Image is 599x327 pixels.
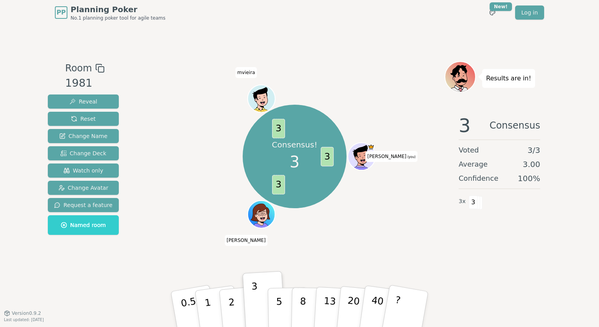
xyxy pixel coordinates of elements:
span: Last updated: [DATE] [4,318,44,322]
span: Reveal [69,98,97,105]
span: Change Deck [60,149,106,157]
span: Version 0.9.2 [12,310,41,316]
span: 3 [469,196,478,209]
span: Change Avatar [58,184,109,192]
button: Change Name [48,129,119,143]
button: Named room [48,215,119,235]
span: Named room [61,221,106,229]
button: Change Avatar [48,181,119,195]
span: Room [65,61,92,75]
span: 3 [272,175,285,194]
span: Click to change your name [235,67,257,78]
span: No.1 planning poker tool for agile teams [71,15,165,21]
span: 3 [272,119,285,138]
span: Confidence [459,173,498,184]
span: Consensus [490,116,540,135]
span: Average [459,159,488,170]
span: Watch only [64,167,103,174]
span: 3 [290,150,299,174]
button: Version0.9.2 [4,310,41,316]
span: Click to change your name [365,151,417,162]
span: Voted [459,145,479,156]
span: Francisco is the host [367,144,374,151]
button: Click to change your avatar [349,144,374,169]
button: Reset [48,112,119,126]
button: Watch only [48,163,119,178]
span: 100 % [518,173,540,184]
span: Request a feature [54,201,113,209]
button: Reveal [48,94,119,109]
span: 3 x [459,197,466,206]
span: 3 / 3 [528,145,540,156]
span: 3 [321,147,334,166]
span: PP [56,8,65,17]
button: Request a feature [48,198,119,212]
span: Change Name [59,132,107,140]
span: Click to change your name [225,235,268,246]
p: 3 [251,281,260,323]
div: New! [490,2,512,11]
span: (you) [407,155,416,159]
button: Change Deck [48,146,119,160]
span: Planning Poker [71,4,165,15]
a: Log in [515,5,544,20]
div: 1981 [65,75,104,91]
a: PPPlanning PokerNo.1 planning poker tool for agile teams [55,4,165,21]
p: Consensus! [272,139,318,150]
span: Reset [71,115,96,123]
button: New! [485,5,499,20]
span: 3 [459,116,471,135]
span: 3.00 [523,159,540,170]
p: Results are in! [486,73,531,84]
